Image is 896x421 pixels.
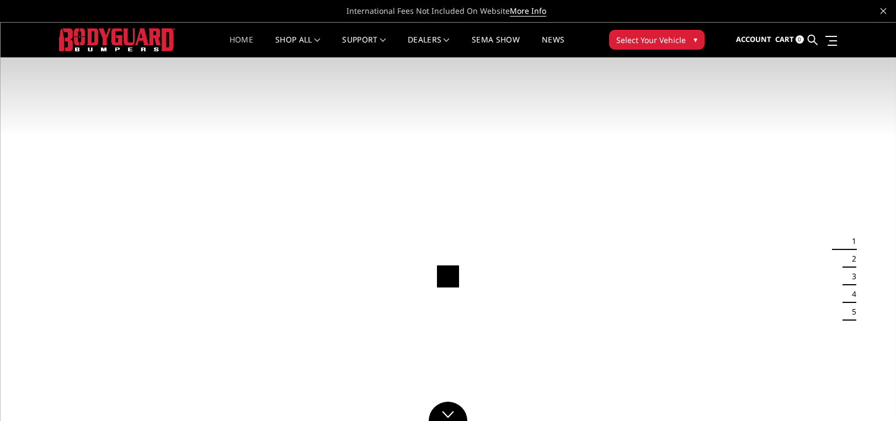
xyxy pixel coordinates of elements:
[609,30,705,50] button: Select Your Vehicle
[542,36,564,57] a: News
[472,36,520,57] a: SEMA Show
[796,35,804,44] span: 0
[275,36,320,57] a: shop all
[845,285,856,303] button: 4 of 5
[736,25,771,55] a: Account
[845,303,856,321] button: 5 of 5
[230,36,253,57] a: Home
[408,36,450,57] a: Dealers
[845,232,856,250] button: 1 of 5
[845,250,856,268] button: 2 of 5
[59,28,175,51] img: BODYGUARD BUMPERS
[845,268,856,285] button: 3 of 5
[429,402,467,421] a: Click to Down
[775,25,804,55] a: Cart 0
[616,34,686,46] span: Select Your Vehicle
[775,34,794,44] span: Cart
[694,34,697,45] span: ▾
[342,36,386,57] a: Support
[510,6,546,17] a: More Info
[736,34,771,44] span: Account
